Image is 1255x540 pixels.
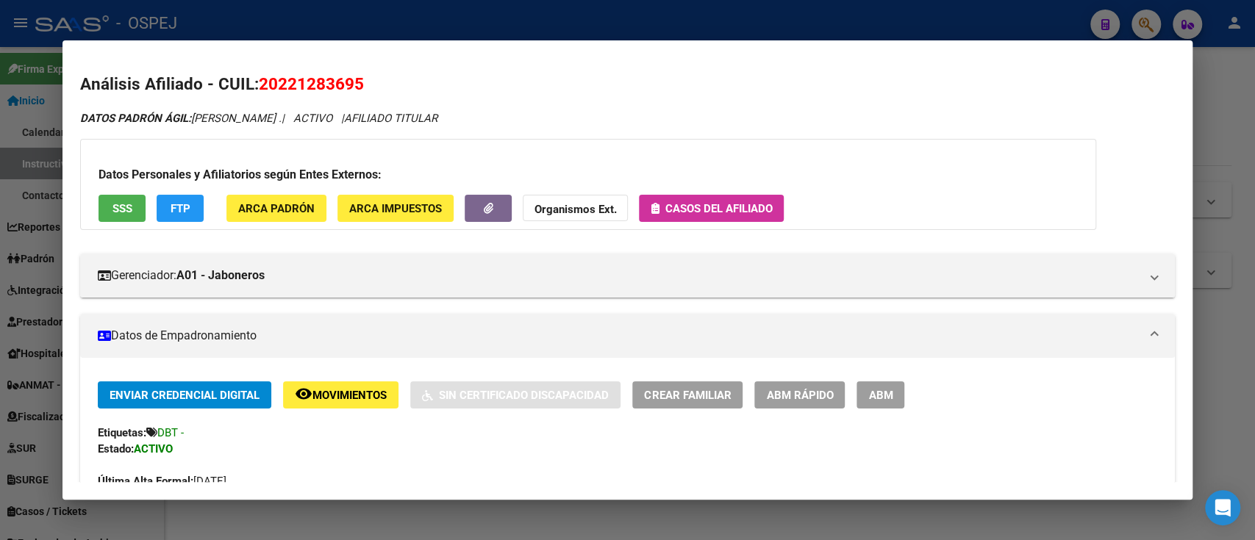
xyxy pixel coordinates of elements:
span: ARCA Padrón [238,202,315,215]
button: ARCA Padrón [226,195,326,222]
span: 20221283695 [259,74,364,93]
strong: DATOS PADRÓN ÁGIL: [80,112,191,125]
strong: Estado: [98,442,134,456]
button: Sin Certificado Discapacidad [410,381,621,408]
button: ABM Rápido [754,381,845,408]
strong: Etiquetas: [98,426,146,439]
button: Casos del afiliado [639,195,784,222]
button: Organismos Ext. [523,195,628,222]
span: ABM Rápido [766,389,833,402]
strong: Organismos Ext. [534,203,616,216]
mat-panel-title: Datos de Empadronamiento [98,327,1139,345]
span: ARCA Impuestos [349,202,442,215]
button: ABM [857,381,904,408]
mat-expansion-panel-header: Gerenciador:A01 - Jaboneros [80,253,1174,298]
button: Enviar Credencial Digital [98,381,271,408]
button: FTP [157,195,204,222]
span: Sin Certificado Discapacidad [439,389,609,402]
span: Casos del afiliado [665,202,772,215]
strong: ACTIVO [134,442,173,456]
span: FTP [171,202,190,215]
mat-expansion-panel-header: Datos de Empadronamiento [80,314,1174,358]
mat-panel-title: Gerenciador: [98,267,1139,284]
span: Enviar Credencial Digital [110,389,260,402]
span: DBT - [157,426,184,439]
h3: Datos Personales y Afiliatorios según Entes Externos: [99,166,1078,184]
span: [DATE] [98,475,226,488]
span: AFILIADO TITULAR [344,112,437,125]
span: [PERSON_NAME] . [80,112,282,125]
span: SSS [112,202,132,215]
button: SSS [99,195,146,222]
span: ABM [868,389,893,402]
strong: Última Alta Formal: [98,475,193,488]
strong: A01 - Jaboneros [176,267,265,284]
mat-icon: remove_red_eye [295,385,312,403]
span: Movimientos [312,389,387,402]
div: Open Intercom Messenger [1205,490,1240,525]
button: Movimientos [283,381,398,408]
span: Crear Familiar [644,389,731,402]
i: | ACTIVO | [80,112,437,125]
button: ARCA Impuestos [337,195,454,222]
h2: Análisis Afiliado - CUIL: [80,72,1174,97]
button: Crear Familiar [632,381,743,408]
